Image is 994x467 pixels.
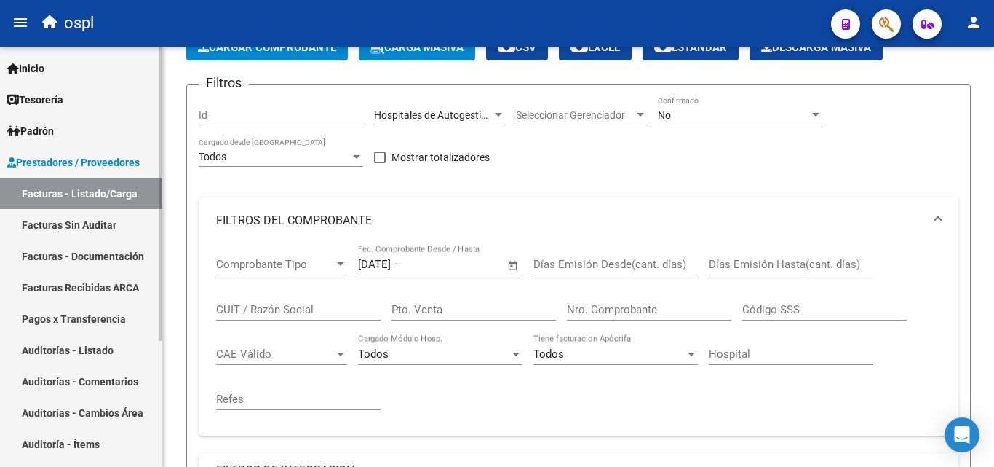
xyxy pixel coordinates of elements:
[654,41,727,54] span: Estandar
[199,151,226,162] span: Todos
[199,197,958,244] mat-expansion-panel-header: FILTROS DEL COMPROBANTE
[643,34,739,60] button: Estandar
[505,257,522,274] button: Open calendar
[64,7,94,39] span: ospl
[570,38,588,55] mat-icon: cloud_download
[945,417,979,452] div: Open Intercom Messenger
[7,154,140,170] span: Prestadores / Proveedores
[12,14,29,31] mat-icon: menu
[7,60,44,76] span: Inicio
[7,92,63,108] span: Tesorería
[216,348,334,361] span: CAE Válido
[370,41,464,54] span: Carga Masiva
[965,14,982,31] mat-icon: person
[391,149,490,166] span: Mostrar totalizadores
[516,109,634,122] span: Seleccionar Gerenciador
[570,41,620,54] span: EXCEL
[498,41,536,54] span: CSV
[199,244,958,436] div: FILTROS DEL COMPROBANTE
[7,123,54,139] span: Padrón
[750,34,883,60] button: Descarga Masiva
[374,109,493,121] span: Hospitales de Autogestión
[199,73,249,93] h3: Filtros
[359,34,475,60] button: Carga Masiva
[198,41,336,54] span: Cargar Comprobante
[216,213,923,229] mat-panel-title: FILTROS DEL COMPROBANTE
[533,348,564,361] span: Todos
[559,34,632,60] button: EXCEL
[750,34,883,60] app-download-masive: Descarga masiva de comprobantes (adjuntos)
[486,34,548,60] button: CSV
[658,109,671,121] span: No
[358,348,389,361] span: Todos
[394,258,401,271] span: –
[404,258,474,271] input: Fecha fin
[761,41,871,54] span: Descarga Masiva
[186,34,348,60] button: Cargar Comprobante
[358,258,391,271] input: Fecha inicio
[216,258,334,271] span: Comprobante Tipo
[654,38,672,55] mat-icon: cloud_download
[498,38,515,55] mat-icon: cloud_download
